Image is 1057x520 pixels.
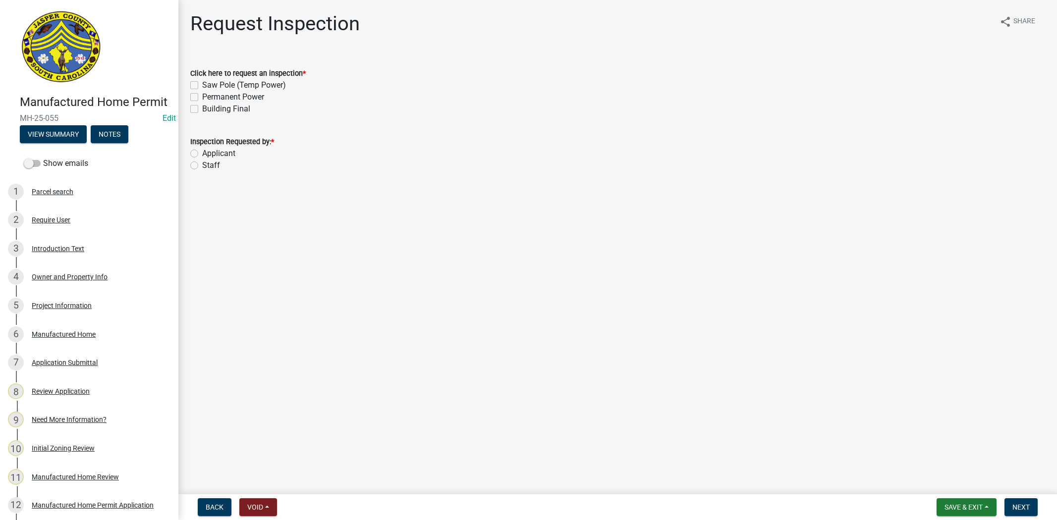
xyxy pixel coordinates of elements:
[8,383,24,399] div: 8
[247,503,263,511] span: Void
[20,131,87,139] wm-modal-confirm: Summary
[163,113,176,123] a: Edit
[8,298,24,313] div: 5
[8,326,24,342] div: 6
[32,388,90,395] div: Review Application
[8,355,24,370] div: 7
[8,497,24,513] div: 12
[24,157,88,169] label: Show emails
[8,241,24,257] div: 3
[20,113,159,123] span: MH-25-055
[32,445,95,452] div: Initial Zoning Review
[20,10,103,85] img: Jasper County, South Carolina
[20,95,170,109] h4: Manufactured Home Permit
[32,473,119,480] div: Manufactured Home Review
[1004,498,1038,516] button: Next
[32,302,92,309] div: Project Information
[91,125,128,143] button: Notes
[8,212,24,228] div: 2
[1000,16,1011,28] i: share
[32,245,84,252] div: Introduction Text
[202,103,250,115] label: Building Final
[8,412,24,427] div: 9
[32,331,96,338] div: Manufactured Home
[945,503,983,511] span: Save & Exit
[206,503,223,511] span: Back
[202,159,220,171] label: Staff
[32,502,154,509] div: Manufactured Home Permit Application
[190,12,360,36] h1: Request Inspection
[190,70,306,77] label: Click here to request an inspection
[1012,503,1030,511] span: Next
[190,139,274,146] label: Inspection Requested by:
[202,79,286,91] label: Saw Pole (Temp Power)
[32,273,108,280] div: Owner and Property Info
[8,469,24,485] div: 11
[202,148,235,159] label: Applicant
[32,416,107,423] div: Need More Information?
[8,269,24,285] div: 4
[239,498,277,516] button: Void
[992,12,1043,31] button: shareShare
[20,125,87,143] button: View Summary
[32,359,98,366] div: Application Submittal
[163,113,176,123] wm-modal-confirm: Edit Application Number
[8,184,24,200] div: 1
[32,188,73,195] div: Parcel search
[32,216,70,223] div: Require User
[202,91,264,103] label: Permanent Power
[1013,16,1035,28] span: Share
[8,440,24,456] div: 10
[198,498,231,516] button: Back
[91,131,128,139] wm-modal-confirm: Notes
[937,498,997,516] button: Save & Exit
